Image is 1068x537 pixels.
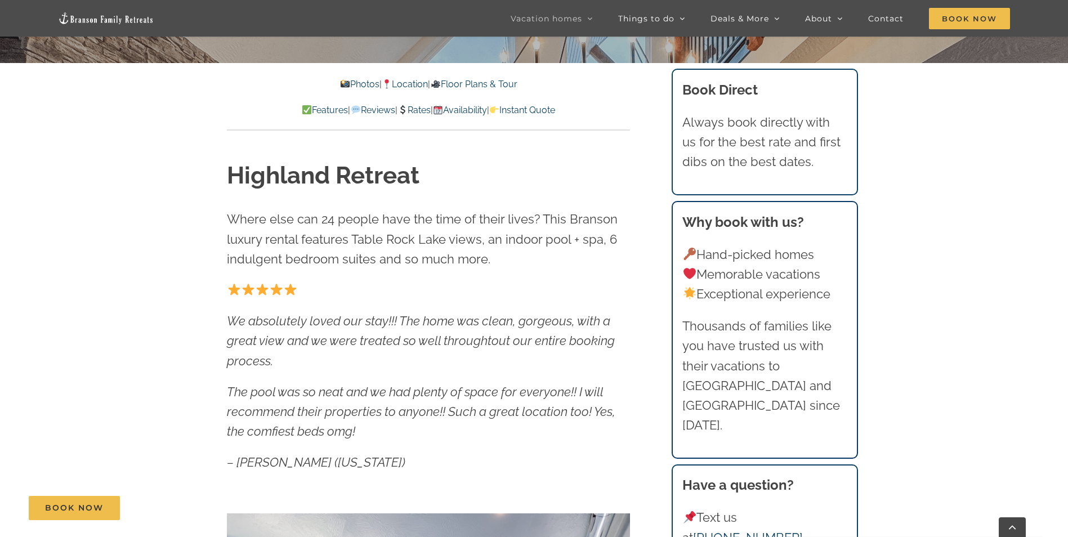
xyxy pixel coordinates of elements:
[382,79,391,88] img: 📍
[29,496,120,520] a: Book Now
[434,105,443,114] img: 📆
[302,105,311,114] img: ✅
[242,283,254,296] img: ⭐️
[868,15,904,23] span: Contact
[227,455,405,469] em: – [PERSON_NAME] ([US_STATE])
[227,77,630,92] p: | |
[284,283,297,296] img: ⭐️
[227,384,615,438] em: The pool was so neat and we had plenty of space for everyone!! I will recommend their properties ...
[489,105,555,115] a: Instant Quote
[398,105,407,114] img: 💲
[256,283,269,296] img: ⭐️
[227,103,630,118] p: | | | |
[397,105,431,115] a: Rates
[431,79,440,88] img: 🎥
[511,15,582,23] span: Vacation homes
[228,283,240,296] img: ⭐️
[683,267,696,280] img: ❤️
[682,477,794,493] strong: Have a question?
[929,8,1010,29] span: Book Now
[490,105,499,114] img: 👉
[430,79,517,89] a: Floor Plans & Tour
[227,314,615,368] em: We absolutely loved our stay!!! The home was clean, gorgeous, with a great view and we were treat...
[350,105,395,115] a: Reviews
[433,105,487,115] a: Availability
[618,15,674,23] span: Things to do
[340,79,379,89] a: Photos
[270,283,283,296] img: ⭐️
[382,79,428,89] a: Location
[805,15,832,23] span: About
[683,248,696,260] img: 🔑
[682,82,758,98] b: Book Direct
[682,113,847,172] p: Always book directly with us for the best rate and first dibs on the best dates.
[58,12,154,25] img: Branson Family Retreats Logo
[227,159,630,193] h1: Highland Retreat
[682,212,847,232] h3: Why book with us?
[341,79,350,88] img: 📸
[227,212,618,266] span: Where else can 24 people have the time of their lives? This Branson luxury rental features Table ...
[351,105,360,114] img: 💬
[683,287,696,299] img: 🌟
[682,316,847,435] p: Thousands of families like you have trusted us with their vacations to [GEOGRAPHIC_DATA] and [GEO...
[302,105,348,115] a: Features
[710,15,769,23] span: Deals & More
[45,503,104,513] span: Book Now
[682,245,847,305] p: Hand-picked homes Memorable vacations Exceptional experience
